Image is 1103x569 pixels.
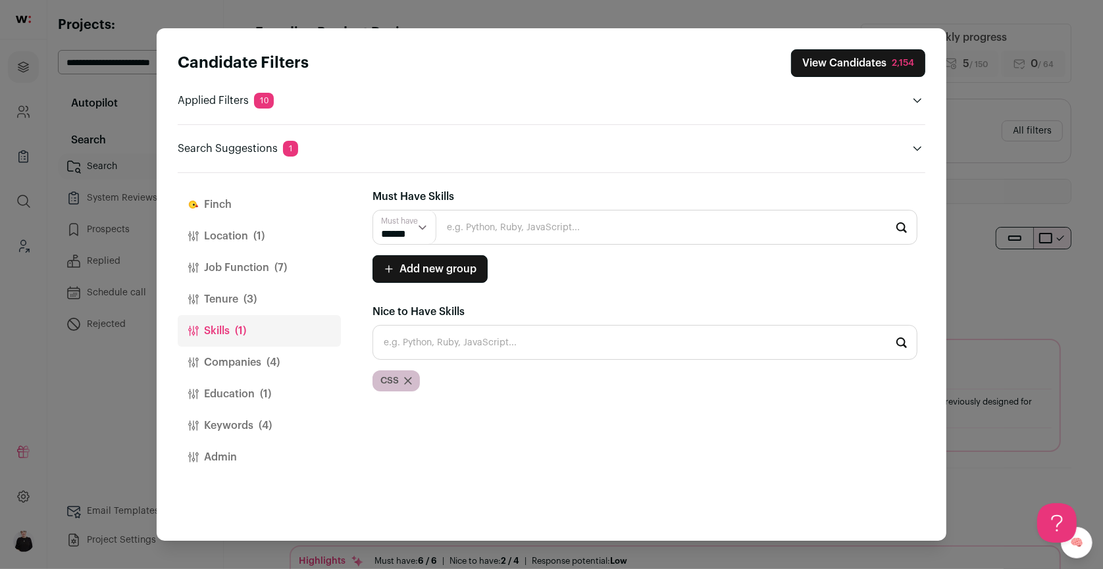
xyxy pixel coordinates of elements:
[1037,503,1077,543] iframe: Help Scout Beacon - Open
[372,325,917,360] input: e.g. Python, Ruby, JavaScript...
[178,410,341,441] button: Keywords(4)
[910,93,925,109] button: Open applied filters
[253,228,265,244] span: (1)
[178,55,309,71] strong: Candidate Filters
[1061,527,1092,558] a: 🧠
[235,323,246,339] span: (1)
[178,93,274,109] p: Applied Filters
[259,418,272,433] span: (4)
[372,307,465,317] span: Nice to Have Skills
[178,441,341,473] button: Admin
[178,347,341,378] button: Companies(4)
[380,374,399,387] span: CSS
[372,210,917,245] input: e.g. Python, Ruby, JavaScript...
[254,93,274,109] span: 10
[178,252,341,284] button: Job Function(7)
[372,255,488,283] button: Add new group
[178,378,341,410] button: Education(1)
[267,355,280,370] span: (4)
[399,261,476,277] span: Add new group
[178,141,298,157] p: Search Suggestions
[372,189,454,205] label: Must Have Skills
[892,57,914,70] div: 2,154
[283,141,298,157] span: 1
[178,189,341,220] button: Finch
[791,49,925,77] button: Close search preferences
[178,315,341,347] button: Skills(1)
[178,220,341,252] button: Location(1)
[260,386,271,402] span: (1)
[274,260,287,276] span: (7)
[244,291,257,307] span: (3)
[178,284,341,315] button: Tenure(3)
